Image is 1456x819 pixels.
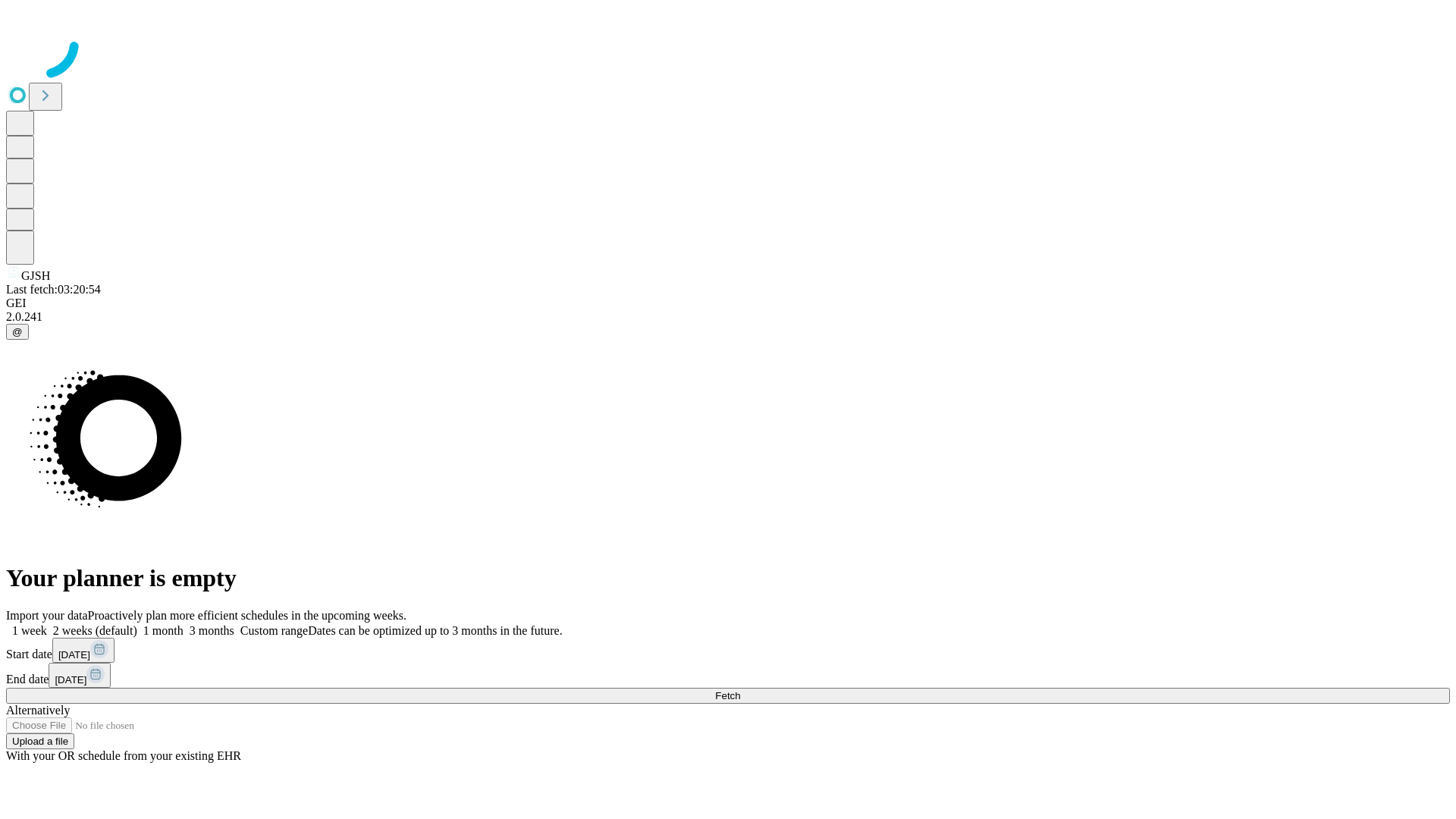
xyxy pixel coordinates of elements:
[12,624,47,637] span: 1 week
[6,663,1450,688] div: End date
[6,297,1450,310] div: GEI
[21,269,50,282] span: GJSH
[308,624,562,637] span: Dates can be optimized up to 3 months in the future.
[6,564,1450,592] h1: Your planner is empty
[143,624,184,637] span: 1 month
[58,649,90,661] span: [DATE]
[190,624,234,637] span: 3 months
[12,326,23,337] span: @
[55,674,86,686] span: [DATE]
[6,733,74,749] button: Upload a file
[6,688,1450,704] button: Fetch
[49,663,111,688] button: [DATE]
[6,283,101,296] span: Last fetch: 03:20:54
[6,638,1450,663] div: Start date
[88,609,406,622] span: Proactively plan more efficient schedules in the upcoming weeks.
[52,638,115,663] button: [DATE]
[715,690,740,701] span: Fetch
[240,624,308,637] span: Custom range
[6,324,29,340] button: @
[53,624,137,637] span: 2 weeks (default)
[6,749,241,762] span: With your OR schedule from your existing EHR
[6,310,1450,324] div: 2.0.241
[6,704,70,717] span: Alternatively
[6,609,88,622] span: Import your data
